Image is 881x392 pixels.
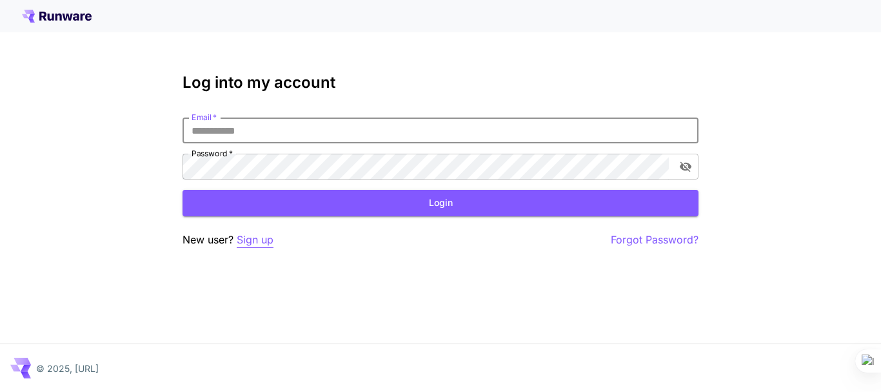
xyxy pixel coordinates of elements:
button: Login [183,190,698,216]
p: © 2025, [URL] [36,362,99,375]
label: Email [192,112,217,123]
button: Forgot Password? [611,232,698,248]
button: toggle password visibility [674,155,697,178]
h3: Log into my account [183,74,698,92]
p: New user? [183,232,273,248]
button: Sign up [237,232,273,248]
label: Password [192,148,233,159]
